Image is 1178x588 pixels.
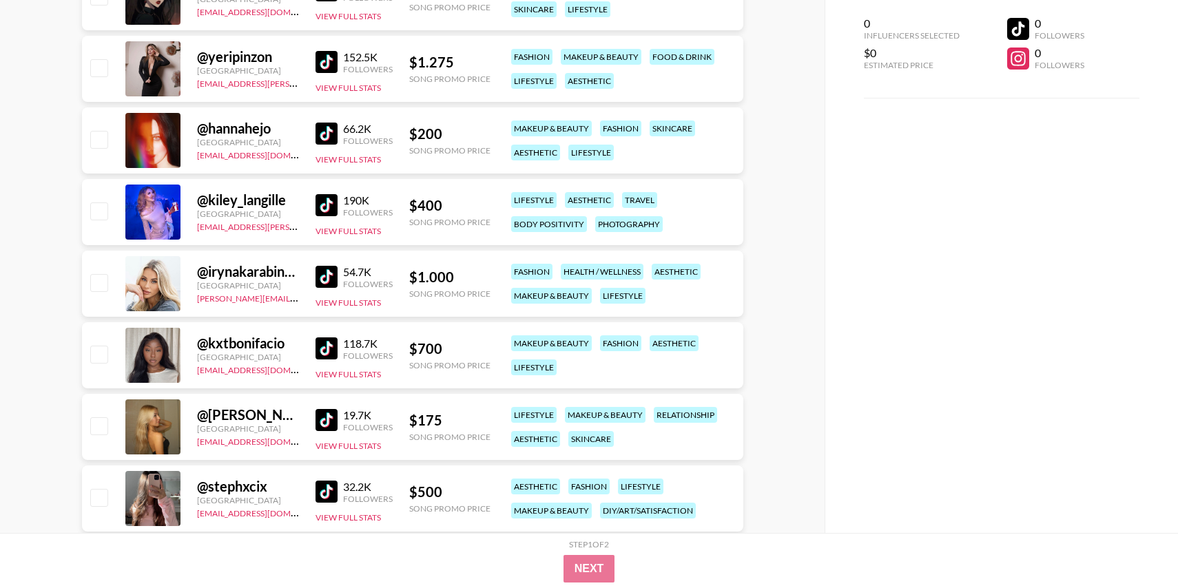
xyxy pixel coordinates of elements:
[595,216,663,232] div: photography
[343,408,393,422] div: 19.7K
[197,4,335,17] a: [EMAIL_ADDRESS][DOMAIN_NAME]
[316,297,381,308] button: View Full Stats
[409,125,490,143] div: $ 200
[409,360,490,370] div: Song Promo Price
[409,483,490,501] div: $ 500
[511,216,587,232] div: body positivity
[343,337,393,350] div: 118.7K
[197,434,335,447] a: [EMAIL_ADDRESS][DOMAIN_NAME]
[600,288,645,304] div: lifestyle
[511,431,560,447] div: aesthetic
[511,407,557,423] div: lifestyle
[343,480,393,494] div: 32.2K
[511,49,552,65] div: fashion
[316,11,381,21] button: View Full Stats
[343,494,393,504] div: Followers
[1035,17,1084,30] div: 0
[568,479,610,494] div: fashion
[409,74,490,84] div: Song Promo Price
[409,340,490,357] div: $ 700
[511,479,560,494] div: aesthetic
[316,441,381,451] button: View Full Stats
[565,73,614,89] div: aesthetic
[1035,60,1084,70] div: Followers
[511,359,557,375] div: lifestyle
[316,51,338,73] img: TikTok
[409,503,490,514] div: Song Promo Price
[409,288,490,299] div: Song Promo Price
[569,539,609,549] div: Step 1 of 2
[316,409,338,431] img: TikTok
[316,154,381,165] button: View Full Stats
[197,76,401,89] a: [EMAIL_ADDRESS][PERSON_NAME][DOMAIN_NAME]
[343,193,393,207] div: 190K
[654,407,717,423] div: relationship
[511,145,560,160] div: aesthetic
[197,263,299,280] div: @ irynakarabinovych
[864,17,960,30] div: 0
[409,217,490,227] div: Song Promo Price
[622,192,657,208] div: travel
[316,194,338,216] img: TikTok
[568,145,614,160] div: lifestyle
[197,280,299,291] div: [GEOGRAPHIC_DATA]
[650,335,699,351] div: aesthetic
[652,264,701,280] div: aesthetic
[650,49,714,65] div: food & drink
[316,266,338,288] img: TikTok
[409,145,490,156] div: Song Promo Price
[343,350,393,361] div: Followers
[511,192,557,208] div: lifestyle
[564,555,615,582] button: Next
[409,269,490,286] div: $ 1.000
[511,1,557,17] div: skincare
[197,209,299,219] div: [GEOGRAPHIC_DATA]
[565,1,610,17] div: lifestyle
[197,120,299,137] div: @ hannahejo
[197,191,299,209] div: @ kiley_langille
[600,335,641,351] div: fashion
[197,219,401,232] a: [EMAIL_ADDRESS][PERSON_NAME][DOMAIN_NAME]
[864,30,960,41] div: Influencers Selected
[511,503,592,518] div: makeup & beauty
[565,407,645,423] div: makeup & beauty
[568,431,614,447] div: skincare
[197,505,335,518] a: [EMAIL_ADDRESS][DOMAIN_NAME]
[197,352,299,362] div: [GEOGRAPHIC_DATA]
[600,503,696,518] div: diy/art/satisfaction
[565,192,614,208] div: aesthetic
[316,226,381,236] button: View Full Stats
[618,479,663,494] div: lifestyle
[511,264,552,280] div: fashion
[343,265,393,279] div: 54.7K
[316,512,381,523] button: View Full Stats
[197,423,299,434] div: [GEOGRAPHIC_DATA]
[409,54,490,71] div: $ 1.275
[197,406,299,423] div: @ [PERSON_NAME]
[197,291,466,304] a: [PERSON_NAME][EMAIL_ADDRESS][PERSON_NAME][DOMAIN_NAME]
[1035,46,1084,60] div: 0
[600,120,641,136] div: fashion
[561,264,643,280] div: health / wellness
[316,83,381,93] button: View Full Stats
[511,335,592,351] div: makeup & beauty
[650,120,695,136] div: skincare
[197,495,299,505] div: [GEOGRAPHIC_DATA]
[343,422,393,432] div: Followers
[197,65,299,76] div: [GEOGRAPHIC_DATA]
[343,122,393,136] div: 66.2K
[197,478,299,495] div: @ stephxcix
[409,2,490,12] div: Song Promo Price
[1035,30,1084,41] div: Followers
[316,369,381,379] button: View Full Stats
[197,362,335,375] a: [EMAIL_ADDRESS][DOMAIN_NAME]
[316,481,338,503] img: TikTok
[343,136,393,146] div: Followers
[511,120,592,136] div: makeup & beauty
[197,137,299,147] div: [GEOGRAPHIC_DATA]
[316,123,338,145] img: TikTok
[511,73,557,89] div: lifestyle
[197,335,299,352] div: @ kxtbonifacio
[511,288,592,304] div: makeup & beauty
[343,64,393,74] div: Followers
